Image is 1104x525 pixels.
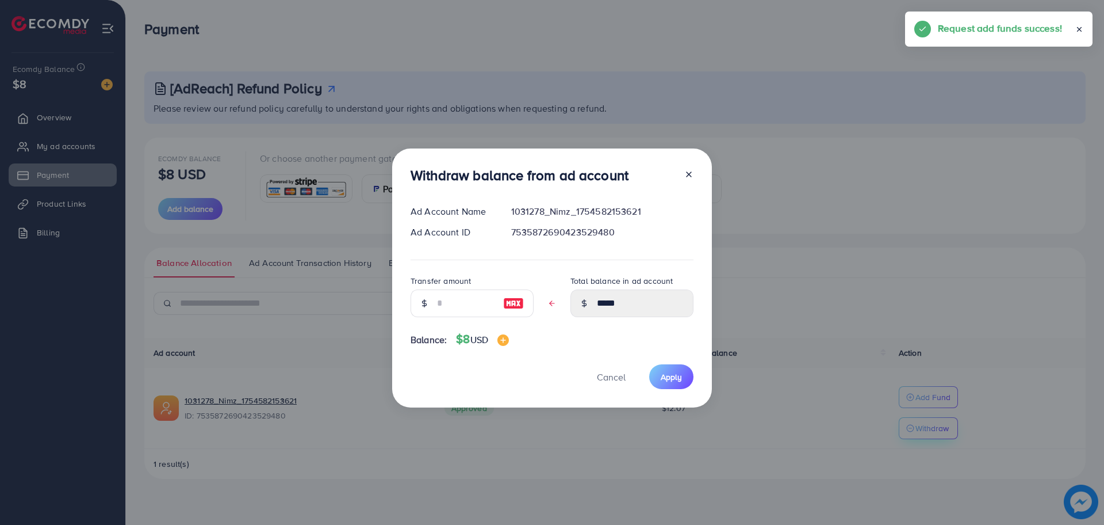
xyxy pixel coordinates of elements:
h3: Withdraw balance from ad account [411,167,628,184]
span: Balance: [411,333,447,347]
div: 7535872690423529480 [502,226,703,239]
img: image [503,296,524,310]
button: Apply [649,364,693,389]
span: Cancel [597,371,626,383]
span: USD [470,333,488,346]
label: Transfer amount [411,275,471,287]
h4: $8 [456,332,509,347]
button: Cancel [582,364,640,389]
div: Ad Account ID [401,226,502,239]
div: Ad Account Name [401,205,502,218]
img: image [497,334,509,346]
h5: Request add funds success! [938,21,1062,36]
div: 1031278_Nimz_1754582153621 [502,205,703,218]
label: Total balance in ad account [570,275,673,287]
span: Apply [661,371,682,383]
